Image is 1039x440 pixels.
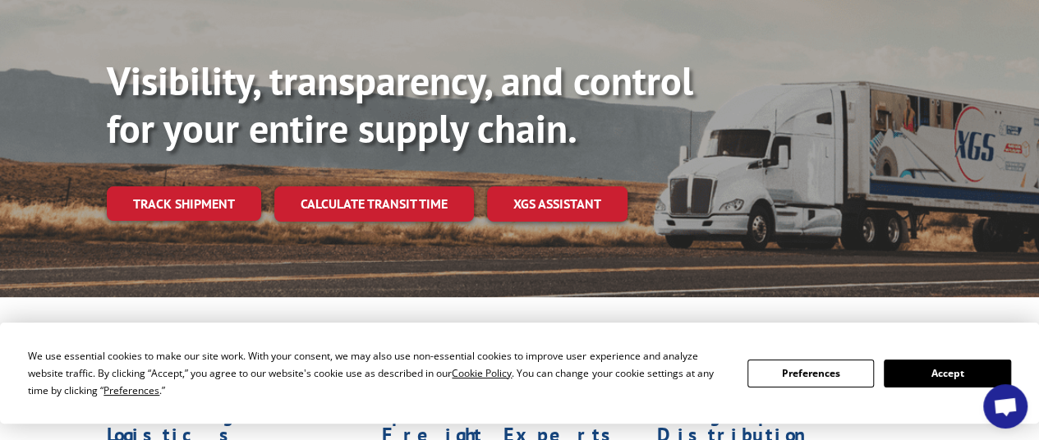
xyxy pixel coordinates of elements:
div: Open chat [983,384,1028,429]
a: XGS ASSISTANT [487,186,628,222]
a: Calculate transit time [274,186,474,222]
div: We use essential cookies to make our site work. With your consent, we may also use non-essential ... [28,347,728,399]
span: Preferences [103,383,159,397]
b: Visibility, transparency, and control for your entire supply chain. [107,55,693,154]
button: Preferences [747,360,874,387]
a: Track shipment [107,186,261,221]
button: Accept [884,360,1010,387]
span: Cookie Policy [452,366,512,380]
